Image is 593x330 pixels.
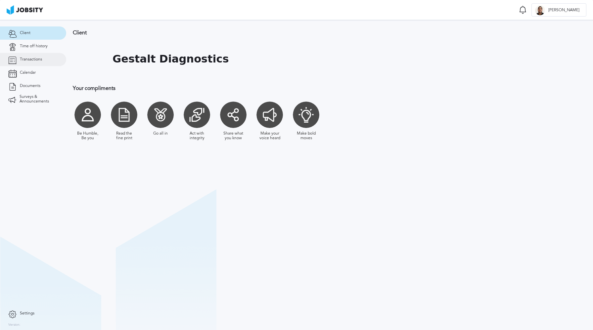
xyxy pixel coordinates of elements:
[20,84,40,88] span: Documents
[222,131,245,141] div: Share what you know
[531,3,586,17] button: A[PERSON_NAME]
[73,85,432,91] h3: Your compliments
[8,323,21,327] label: Version:
[20,31,30,35] span: Client
[113,131,136,141] div: Read the fine print
[258,131,281,141] div: Make your voice heard
[76,131,99,141] div: Be Humble, Be you
[535,5,545,15] div: A
[20,44,48,49] span: Time off history
[20,311,34,316] span: Settings
[20,57,42,62] span: Transactions
[113,53,229,65] h1: Gestalt Diagnostics
[153,131,168,136] div: Go all in
[20,70,36,75] span: Calendar
[7,5,43,15] img: ab4bad089aa723f57921c736e9817d99.png
[73,30,432,36] h3: Client
[20,95,58,104] span: Surveys & Announcements
[185,131,208,141] div: Act with integrity
[545,8,583,13] span: [PERSON_NAME]
[295,131,318,141] div: Make bold moves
